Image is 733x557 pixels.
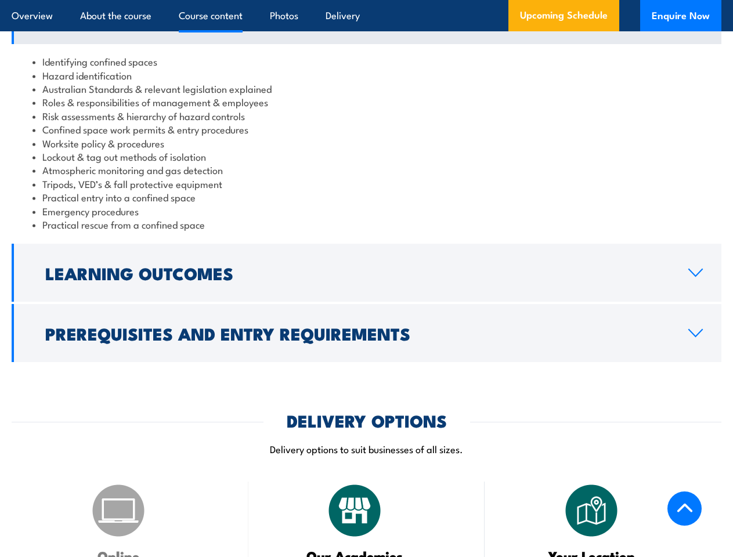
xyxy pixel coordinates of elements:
[12,442,721,455] p: Delivery options to suit businesses of all sizes.
[33,218,700,231] li: Practical rescue from a confined space
[12,244,721,302] a: Learning Outcomes
[33,163,700,176] li: Atmospheric monitoring and gas detection
[33,122,700,136] li: Confined space work permits & entry procedures
[33,204,700,218] li: Emergency procedures
[33,136,700,150] li: Worksite policy & procedures
[33,82,700,95] li: Australian Standards & relevant legislation explained
[45,325,670,341] h2: Prerequisites and Entry Requirements
[33,109,700,122] li: Risk assessments & hierarchy of hazard controls
[287,413,447,428] h2: DELIVERY OPTIONS
[33,150,700,163] li: Lockout & tag out methods of isolation
[33,95,700,108] li: Roles & responsibilities of management & employees
[33,55,700,68] li: Identifying confined spaces
[33,68,700,82] li: Hazard identification
[33,190,700,204] li: Practical entry into a confined space
[33,177,700,190] li: Tripods, VED’s & fall protective equipment
[45,265,670,280] h2: Learning Outcomes
[12,304,721,362] a: Prerequisites and Entry Requirements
